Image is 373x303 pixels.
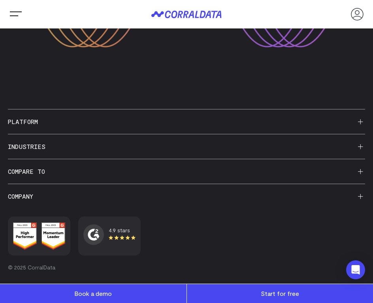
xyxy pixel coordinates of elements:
[8,184,365,209] h3: Company
[83,224,136,245] a: 4.9 stars
[8,134,365,159] h3: Industries
[74,290,112,297] span: Book a demo
[261,290,299,297] span: Start for free
[8,263,365,271] p: © 2025 CorralData
[8,159,365,184] h3: Compare to
[346,260,365,279] div: Open Intercom Messenger
[8,109,365,134] h3: Platform
[109,226,136,234] div: 4.9 stars
[8,6,24,22] button: Trigger Menu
